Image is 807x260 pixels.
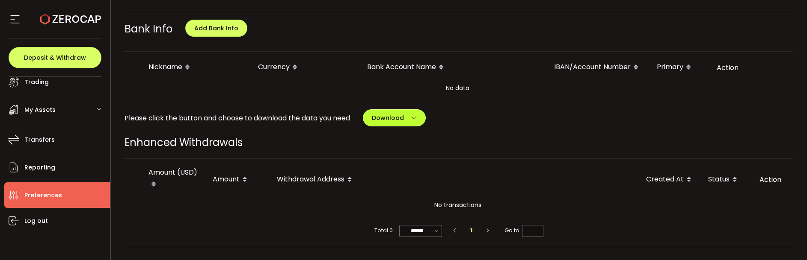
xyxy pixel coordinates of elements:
div: Amount (USD) [142,167,206,192]
span: No transactions [291,192,624,218]
span: My Assets [24,104,56,116]
div: Primary [650,60,710,75]
span: Deposit & Withdraw [24,55,86,61]
span: Total 0 [374,225,393,237]
div: Status [701,172,753,187]
span: Preferences [24,189,62,202]
div: Action [753,175,791,184]
span: Add Bank Info [194,24,238,32]
span: Please click the button and choose to download the data you need [125,113,350,123]
span: Transfers [24,134,55,146]
span: No data [291,75,624,101]
div: Amount [206,172,270,187]
div: Currency [251,60,360,75]
iframe: Chat Widget [764,219,807,260]
button: Download [363,109,426,126]
div: Enhanced Withdrawals [125,135,794,150]
span: Go to [504,225,543,237]
span: Log out [24,215,48,227]
button: Deposit & Withdraw [9,47,101,68]
div: Withdrawal Address [270,172,639,187]
div: IBAN/Account Number [547,60,650,75]
div: Bank Account Name [360,60,547,75]
div: Nickname [142,60,251,75]
button: Add Bank Info [185,20,247,37]
li: 1 [464,225,479,237]
span: Reporting [24,161,55,174]
div: Created At [639,172,701,187]
div: Action [710,63,791,73]
span: Download [372,114,404,122]
span: Trading [24,76,49,88]
span: Bank Info [125,22,172,36]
